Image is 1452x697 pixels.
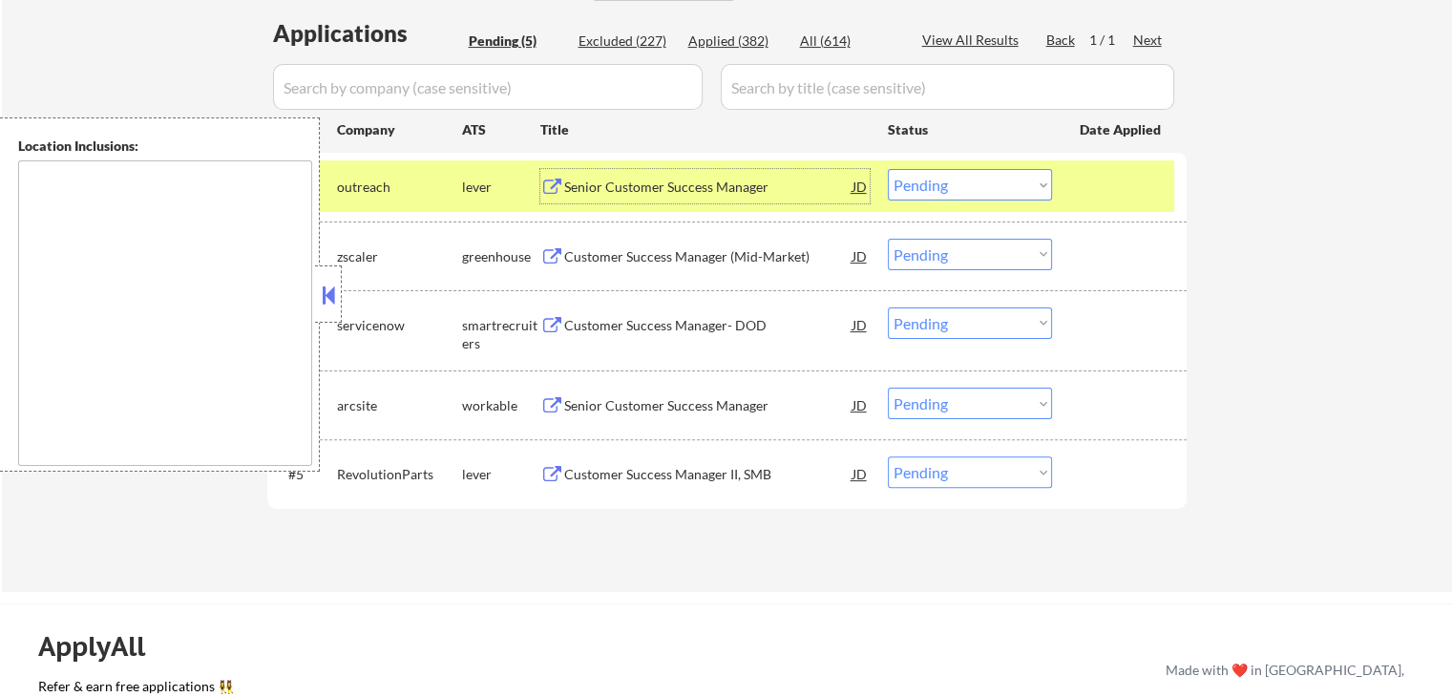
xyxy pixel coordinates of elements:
div: Excluded (227) [579,32,674,51]
div: Customer Success Manager- DOD [564,316,852,335]
div: lever [462,178,540,197]
div: JD [851,456,870,491]
div: Customer Success Manager II, SMB [564,465,852,484]
div: #5 [288,465,322,484]
div: outreach [337,178,462,197]
div: Status [888,112,1052,146]
div: Company [337,120,462,139]
div: arcsite [337,396,462,415]
div: Senior Customer Success Manager [564,396,852,415]
div: View All Results [922,31,1024,50]
div: Next [1133,31,1164,50]
div: ATS [462,120,540,139]
div: JD [851,169,870,203]
div: zscaler [337,247,462,266]
div: smartrecruiters [462,316,540,353]
input: Search by title (case sensitive) [721,64,1174,110]
div: All (614) [800,32,895,51]
div: JD [851,307,870,342]
div: Customer Success Manager (Mid-Market) [564,247,852,266]
div: Applications [273,22,462,45]
div: lever [462,465,540,484]
div: Back [1046,31,1077,50]
div: greenhouse [462,247,540,266]
div: JD [851,239,870,273]
div: Title [540,120,870,139]
div: Pending (5) [469,32,564,51]
div: servicenow [337,316,462,335]
div: Applied (382) [688,32,784,51]
div: ApplyAll [38,630,167,663]
input: Search by company (case sensitive) [273,64,703,110]
div: Date Applied [1080,120,1164,139]
div: 1 / 1 [1089,31,1133,50]
div: RevolutionParts [337,465,462,484]
div: Location Inclusions: [18,137,312,156]
div: Senior Customer Success Manager [564,178,852,197]
div: JD [851,388,870,422]
div: workable [462,396,540,415]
